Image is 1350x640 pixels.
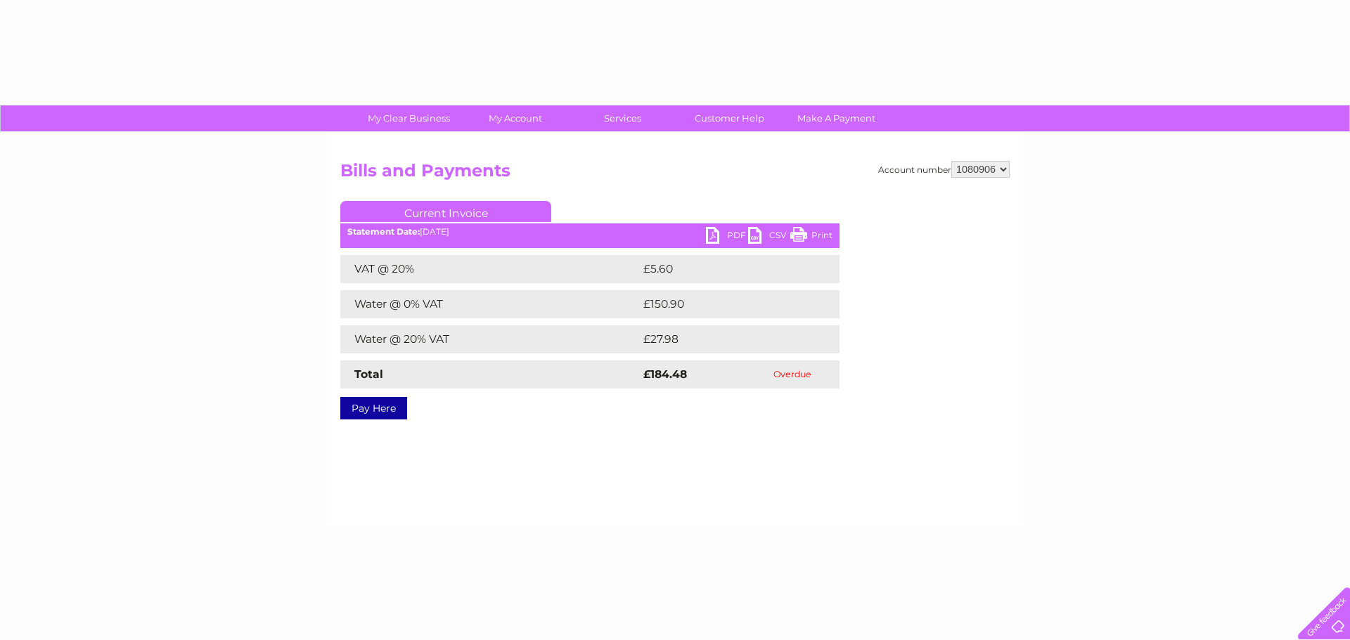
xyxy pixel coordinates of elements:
h2: Bills and Payments [340,161,1010,188]
a: My Clear Business [351,105,467,131]
a: Make A Payment [778,105,894,131]
a: Print [790,227,832,247]
a: Customer Help [671,105,787,131]
td: Water @ 20% VAT [340,325,640,353]
td: £150.90 [640,290,814,318]
td: Overdue [745,360,840,388]
td: VAT @ 20% [340,255,640,283]
a: My Account [458,105,574,131]
div: [DATE] [340,227,840,237]
td: £27.98 [640,325,811,353]
a: PDF [706,227,748,247]
td: Water @ 0% VAT [340,290,640,318]
a: CSV [748,227,790,247]
td: £5.60 [640,255,807,283]
a: Pay Here [340,397,407,419]
a: Current Invoice [340,201,551,222]
strong: £184.48 [643,367,687,381]
b: Statement Date: [347,226,420,237]
div: Account number [878,161,1010,178]
strong: Total [354,367,383,381]
a: Services [565,105,681,131]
